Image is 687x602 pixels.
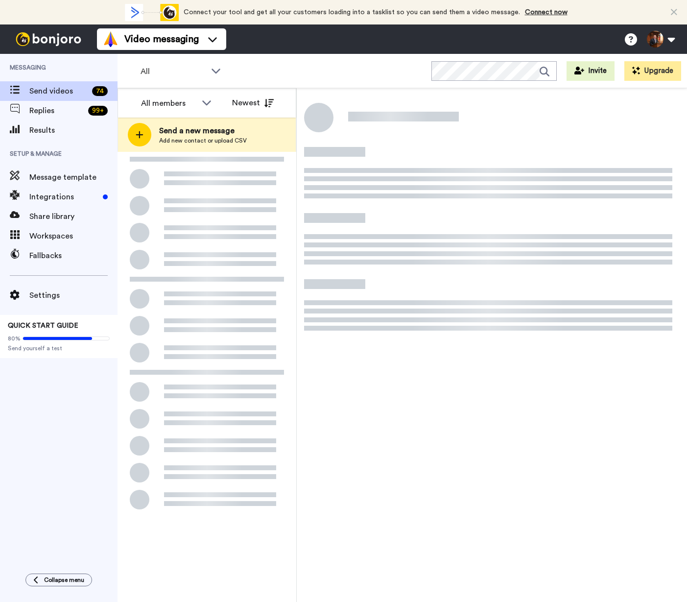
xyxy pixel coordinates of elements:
span: Video messaging [124,32,199,46]
span: Message template [29,171,118,183]
div: animation [125,4,179,21]
button: Invite [567,61,615,81]
span: All [141,66,206,77]
span: 80% [8,335,21,342]
button: Collapse menu [25,574,92,586]
button: Newest [225,93,281,113]
span: Collapse menu [44,576,84,584]
img: bj-logo-header-white.svg [12,32,85,46]
span: Connect your tool and get all your customers loading into a tasklist so you can send them a video... [184,9,520,16]
div: All members [141,97,197,109]
a: Connect now [525,9,568,16]
div: 74 [92,86,108,96]
span: Send yourself a test [8,344,110,352]
span: Results [29,124,118,136]
div: 99 + [88,106,108,116]
span: Integrations [29,191,99,203]
span: Fallbacks [29,250,118,262]
span: QUICK START GUIDE [8,322,78,329]
span: Send videos [29,85,88,97]
span: Share library [29,211,118,222]
img: vm-color.svg [103,31,118,47]
span: Replies [29,105,84,117]
span: Settings [29,289,118,301]
span: Add new contact or upload CSV [159,137,247,144]
button: Upgrade [624,61,681,81]
span: Workspaces [29,230,118,242]
span: Send a new message [159,125,247,137]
